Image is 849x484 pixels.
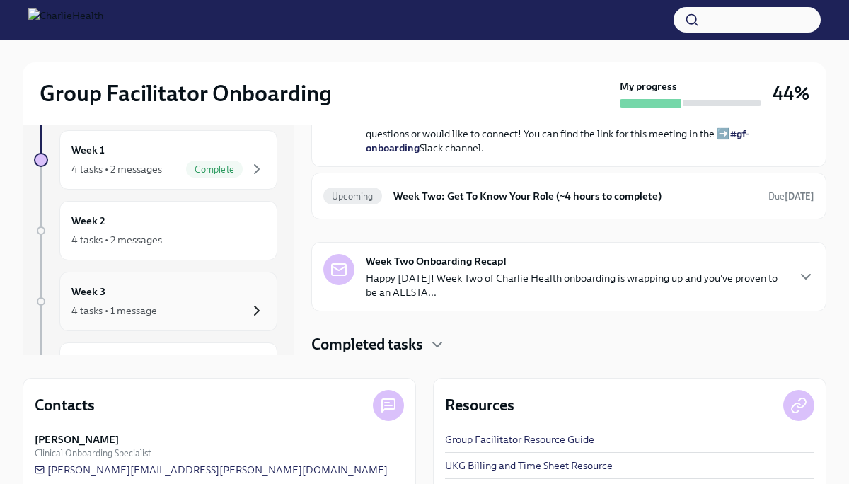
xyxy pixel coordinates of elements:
[311,334,423,355] h4: Completed tasks
[311,334,826,355] div: Completed tasks
[620,79,677,93] strong: My progress
[34,201,277,260] a: Week 24 tasks • 2 messages
[773,81,809,106] h3: 44%
[34,272,277,331] a: Week 34 tasks • 1 message
[445,432,594,446] a: Group Facilitator Resource Guide
[71,142,105,158] h6: Week 1
[34,342,277,402] a: Week 4
[35,463,388,477] a: [PERSON_NAME][EMAIL_ADDRESS][PERSON_NAME][DOMAIN_NAME]
[71,162,162,176] div: 4 tasks • 2 messages
[35,446,151,460] span: Clinical Onboarding Specialist
[35,395,95,416] h4: Contacts
[366,98,792,155] p: We have an optional if you have questions or would like to connect! You can find the link for thi...
[71,284,105,299] h6: Week 3
[366,254,507,268] strong: Week Two Onboarding Recap!
[71,233,162,247] div: 4 tasks • 2 messages
[71,355,106,370] h6: Week 4
[40,79,332,108] h2: Group Facilitator Onboarding
[34,130,277,190] a: Week 14 tasks • 2 messagesComplete
[28,8,103,31] img: CharlieHealth
[445,459,613,473] a: UKG Billing and Time Sheet Resource
[445,395,514,416] h4: Resources
[186,164,243,175] span: Complete
[71,304,157,318] div: 4 tasks • 1 message
[785,191,814,202] strong: [DATE]
[768,191,814,202] span: Due
[366,271,786,299] p: Happy [DATE]! Week Two of Charlie Health onboarding is wrapping up and you've proven to be an ALL...
[323,185,814,207] a: UpcomingWeek Two: Get To Know Your Role (~4 hours to complete)Due[DATE]
[35,432,119,446] strong: [PERSON_NAME]
[393,188,757,204] h6: Week Two: Get To Know Your Role (~4 hours to complete)
[323,191,382,202] span: Upcoming
[71,213,105,229] h6: Week 2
